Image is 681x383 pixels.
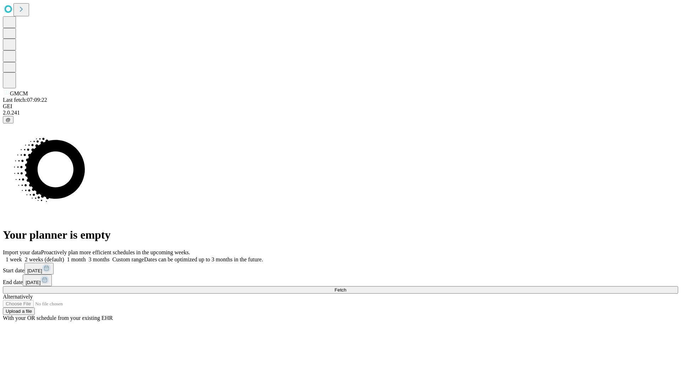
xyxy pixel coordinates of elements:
[6,117,11,122] span: @
[144,256,263,262] span: Dates can be optimized up to 3 months in the future.
[3,263,678,274] div: Start date
[6,256,22,262] span: 1 week
[3,294,33,300] span: Alternatively
[10,90,28,96] span: GMCM
[334,287,346,293] span: Fetch
[112,256,144,262] span: Custom range
[89,256,110,262] span: 3 months
[3,307,35,315] button: Upload a file
[27,268,42,273] span: [DATE]
[3,286,678,294] button: Fetch
[3,228,678,242] h1: Your planner is empty
[24,263,54,274] button: [DATE]
[26,280,40,285] span: [DATE]
[3,315,113,321] span: With your OR schedule from your existing EHR
[3,249,41,255] span: Import your data
[23,274,52,286] button: [DATE]
[3,116,13,123] button: @
[25,256,64,262] span: 2 weeks (default)
[3,110,678,116] div: 2.0.241
[67,256,86,262] span: 1 month
[3,103,678,110] div: GEI
[3,274,678,286] div: End date
[41,249,190,255] span: Proactively plan more efficient schedules in the upcoming weeks.
[3,97,47,103] span: Last fetch: 07:09:22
